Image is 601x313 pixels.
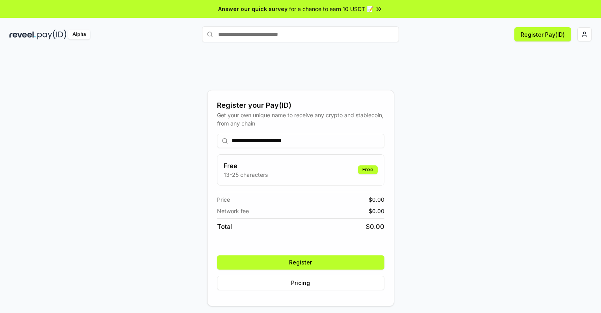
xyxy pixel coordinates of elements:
[358,165,378,174] div: Free
[217,207,249,215] span: Network fee
[9,30,36,39] img: reveel_dark
[217,111,384,127] div: Get your own unique name to receive any crypto and stablecoin, from any chain
[217,222,232,231] span: Total
[289,5,373,13] span: for a chance to earn 10 USDT 📝
[68,30,90,39] div: Alpha
[369,207,384,215] span: $ 0.00
[369,195,384,204] span: $ 0.00
[224,171,268,179] p: 13-25 characters
[366,222,384,231] span: $ 0.00
[217,100,384,111] div: Register your Pay(ID)
[218,5,288,13] span: Answer our quick survey
[224,161,268,171] h3: Free
[37,30,67,39] img: pay_id
[514,27,571,41] button: Register Pay(ID)
[217,195,230,204] span: Price
[217,255,384,270] button: Register
[217,276,384,290] button: Pricing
